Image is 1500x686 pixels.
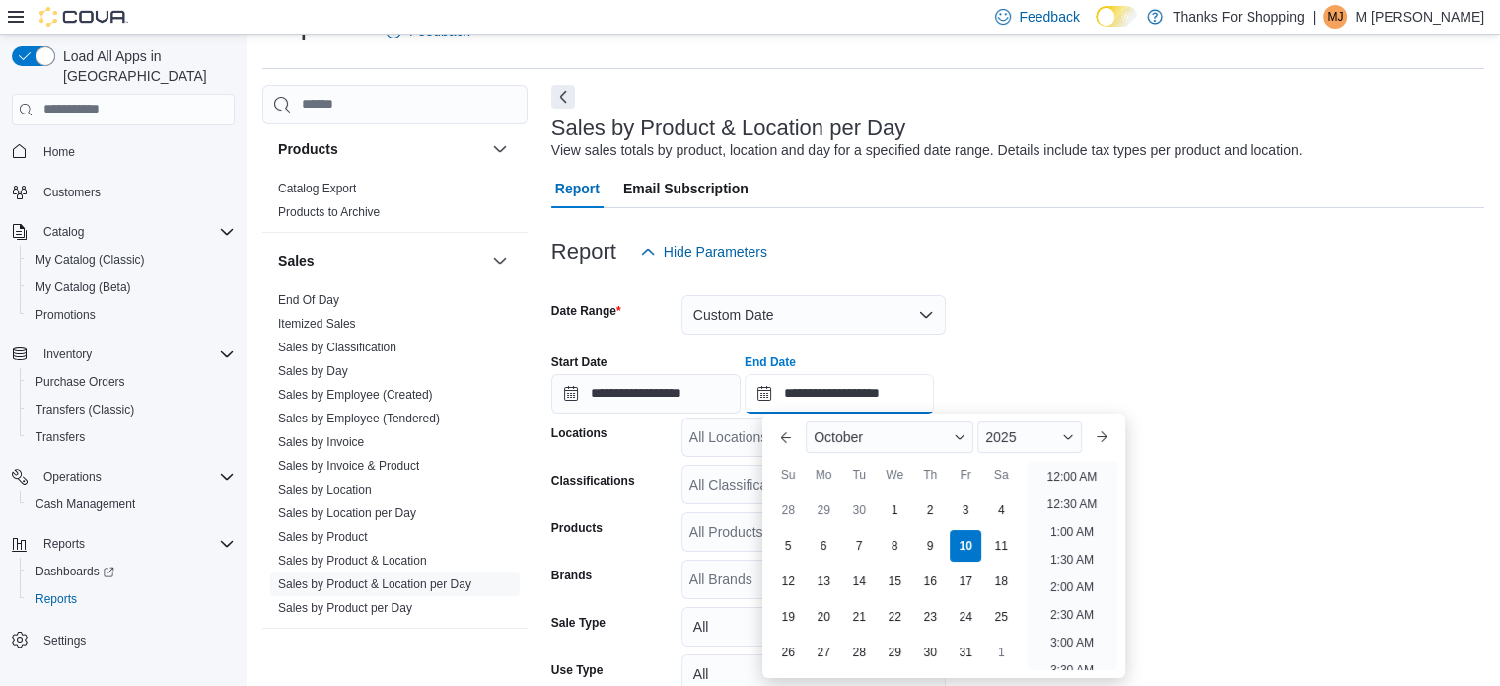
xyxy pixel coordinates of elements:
[36,180,235,204] span: Customers
[43,144,75,160] span: Home
[914,530,946,562] div: day-9
[28,370,133,394] a: Purchase Orders
[278,530,368,544] a: Sales by Product
[843,459,875,491] div: Tu
[28,425,235,449] span: Transfers
[36,564,114,579] span: Dashboards
[551,354,607,370] label: Start Date
[914,459,946,491] div: Th
[20,491,243,518] button: Cash Management
[55,46,235,86] span: Load All Apps in [GEOGRAPHIC_DATA]
[985,495,1017,526] div: day-4
[278,387,433,403] span: Sales by Employee (Created)
[977,421,1081,453] div: Button. Open the year selector. 2025 is currently selected.
[262,177,528,232] div: Products
[950,637,981,668] div: day-31
[20,558,243,585] a: Dashboards
[4,341,243,368] button: Inventory
[43,346,92,362] span: Inventory
[278,316,356,332] span: Itemized Sales
[278,601,412,615] a: Sales by Product per Day
[278,529,368,545] span: Sales by Product
[745,374,934,414] input: Press the down key to enter a popover containing a calendar. Press the escape key to close the po...
[1096,27,1097,28] span: Dark Mode
[1042,575,1102,599] li: 2:00 AM
[278,412,440,425] a: Sales by Employee (Tendered)
[551,473,635,489] label: Classifications
[808,637,839,668] div: day-27
[39,7,128,27] img: Cova
[278,139,338,159] h3: Products
[36,591,77,607] span: Reports
[985,637,1017,668] div: day-1
[772,637,804,668] div: day-26
[20,301,243,329] button: Promotions
[843,530,875,562] div: day-7
[278,317,356,331] a: Itemized Sales
[879,601,910,633] div: day-22
[808,495,839,526] div: day-29
[28,493,143,516] a: Cash Management
[772,530,804,562] div: day-5
[772,601,804,633] div: day-19
[20,396,243,423] button: Transfers (Classic)
[278,293,339,307] a: End Of Day
[1042,603,1102,627] li: 2:30 AM
[43,633,86,648] span: Settings
[551,85,575,109] button: Next
[36,307,96,323] span: Promotions
[551,374,741,414] input: Press the down key to open a popover containing a calendar.
[950,566,981,597] div: day-17
[43,224,84,240] span: Catalog
[1086,421,1117,453] button: Next month
[28,560,122,583] a: Dashboards
[28,275,139,299] a: My Catalog (Beta)
[28,398,235,421] span: Transfers (Classic)
[278,388,433,402] a: Sales by Employee (Created)
[1313,5,1317,29] p: |
[43,185,101,200] span: Customers
[1355,5,1484,29] p: M [PERSON_NAME]
[950,495,981,526] div: day-3
[36,465,109,489] button: Operations
[879,566,910,597] div: day-15
[28,493,235,516] span: Cash Management
[985,530,1017,562] div: day-11
[745,354,796,370] label: End Date
[278,553,427,569] span: Sales by Product & Location
[43,469,102,485] span: Operations
[278,364,348,378] a: Sales by Day
[28,248,153,271] a: My Catalog (Classic)
[20,273,243,301] button: My Catalog (Beta)
[1027,461,1116,670] ul: Time
[808,530,839,562] div: day-6
[278,251,484,270] button: Sales
[36,181,108,204] a: Customers
[36,343,100,366] button: Inventory
[4,137,243,166] button: Home
[843,637,875,668] div: day-28
[278,458,419,474] span: Sales by Invoice & Product
[28,560,235,583] span: Dashboards
[681,295,946,335] button: Custom Date
[28,587,235,611] span: Reports
[1042,658,1102,682] li: 3:30 AM
[36,252,145,267] span: My Catalog (Classic)
[4,218,243,246] button: Catalog
[278,341,396,354] a: Sales by Classification
[551,116,905,140] h3: Sales by Product & Location per Day
[36,496,135,512] span: Cash Management
[950,530,981,562] div: day-10
[985,429,1016,445] span: 2025
[1096,6,1137,27] input: Dark Mode
[772,495,804,526] div: day-28
[1327,5,1343,29] span: MJ
[278,204,380,220] span: Products to Archive
[278,505,416,521] span: Sales by Location per Day
[551,615,606,631] label: Sale Type
[36,139,235,164] span: Home
[551,303,621,319] label: Date Range
[28,370,235,394] span: Purchase Orders
[879,495,910,526] div: day-1
[914,601,946,633] div: day-23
